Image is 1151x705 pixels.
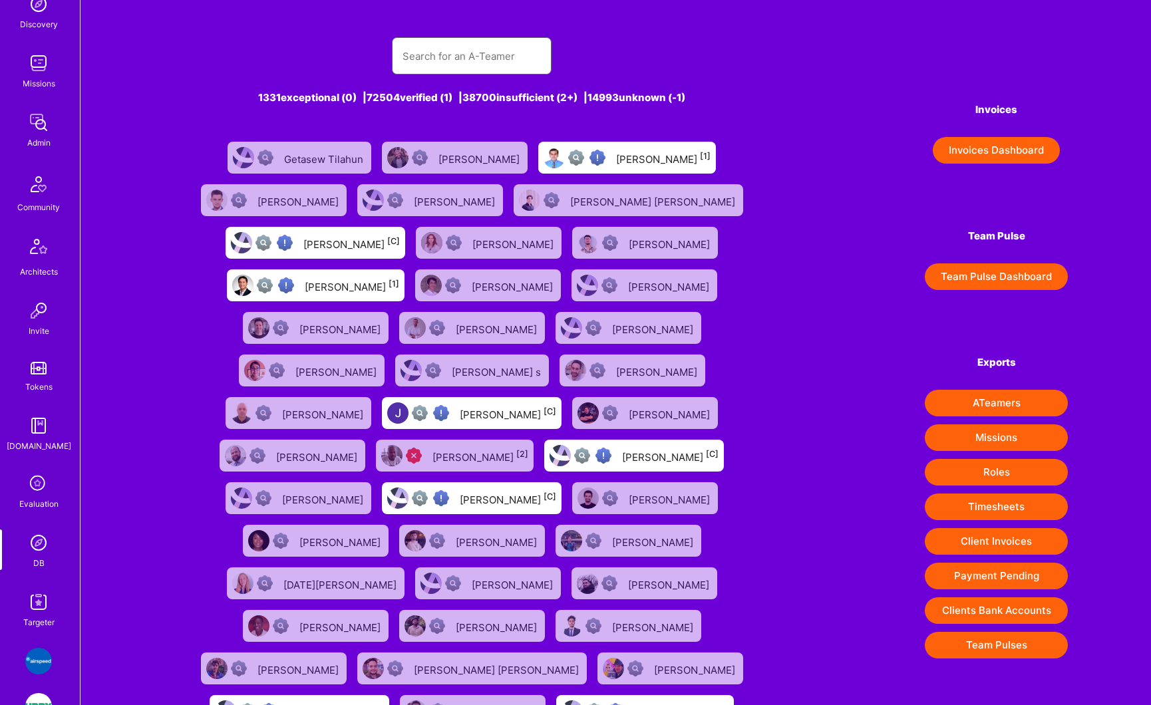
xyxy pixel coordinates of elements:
div: [PERSON_NAME] [460,404,556,422]
img: User Avatar [519,190,540,211]
a: User AvatarNot Scrubbed[PERSON_NAME] [550,307,707,349]
img: Not Scrubbed [602,490,618,506]
img: guide book [25,412,52,439]
div: [PERSON_NAME] [460,490,556,507]
img: User Avatar [421,232,442,253]
div: [PERSON_NAME] [628,575,712,592]
div: [PERSON_NAME] [299,319,383,337]
img: Airspeed: A platform to help employees feel more connected and celebrated [25,648,52,674]
img: User Avatar [577,232,599,253]
img: User Avatar [387,147,409,168]
img: Not Scrubbed [249,448,265,464]
img: Not Scrubbed [257,150,273,166]
div: Community [17,200,60,214]
img: Not fully vetted [257,277,273,293]
a: User AvatarNot Scrubbed[PERSON_NAME] [220,392,377,434]
img: User Avatar [232,275,253,296]
img: Not Scrubbed [273,320,289,336]
a: User AvatarNot Scrubbed[PERSON_NAME] [352,179,508,221]
img: User Avatar [206,190,228,211]
div: [PERSON_NAME] s [452,362,544,379]
a: User AvatarNot fully vettedHigh Potential User[PERSON_NAME][C] [377,477,567,519]
div: [PERSON_NAME] [276,447,360,464]
img: Architects [23,233,55,265]
div: [PERSON_NAME] [472,575,556,592]
img: User Avatar [248,615,269,636]
img: User Avatar [248,530,269,551]
a: User AvatarNot fully vettedHigh Potential User[PERSON_NAME][C] [220,221,411,264]
div: [PERSON_NAME] [257,192,341,209]
img: Not fully vetted [412,490,428,506]
button: ATeamers [925,390,1068,416]
img: Not fully vetted [568,150,584,166]
a: User AvatarNot Scrubbed[PERSON_NAME] [238,519,394,562]
div: [DATE][PERSON_NAME] [283,575,399,592]
img: Unqualified [406,448,422,464]
a: User AvatarNot Scrubbed[PERSON_NAME] [567,477,723,519]
div: [PERSON_NAME] [612,532,696,549]
img: Not Scrubbed [446,235,462,251]
img: Not Scrubbed [273,618,289,634]
a: User AvatarNot Scrubbed[PERSON_NAME] [196,647,352,690]
a: User AvatarNot Scrubbed[PERSON_NAME] [567,392,723,434]
img: Not Scrubbed [585,320,601,336]
a: User AvatarNot Scrubbed[PERSON_NAME] [566,562,723,605]
img: User Avatar [244,360,265,381]
button: Roles [925,459,1068,486]
img: User Avatar [544,147,565,168]
img: Not Scrubbed [429,320,445,336]
img: Not Scrubbed [544,192,560,208]
div: Evaluation [19,497,59,511]
img: User Avatar [405,530,426,551]
img: User Avatar [420,573,442,594]
a: User AvatarNot Scrubbed[PERSON_NAME] [PERSON_NAME] [352,647,592,690]
img: Skill Targeter [25,589,52,615]
img: User Avatar [561,317,582,339]
sup: [C] [706,449,719,459]
sup: [C] [387,236,400,246]
a: User AvatarNot Scrubbed[PERSON_NAME] [566,264,723,307]
img: User Avatar [231,402,252,424]
div: [PERSON_NAME] [PERSON_NAME] [570,192,738,209]
img: Not Scrubbed [429,618,445,634]
h4: Exports [925,356,1068,368]
img: User Avatar [550,445,571,466]
img: Not Scrubbed [255,405,271,421]
div: Invite [29,324,49,338]
div: [PERSON_NAME] [472,234,556,251]
div: [PERSON_NAME] [414,192,498,209]
img: User Avatar [381,445,403,466]
img: User Avatar [577,275,598,296]
img: Not Scrubbed [585,533,601,549]
img: Not Scrubbed [589,362,605,378]
a: User AvatarNot ScrubbedGetasew Tilahun [222,136,377,179]
div: [PERSON_NAME] [303,234,400,251]
a: User AvatarNot Scrubbed[PERSON_NAME] [410,562,566,605]
img: User Avatar [232,573,253,594]
img: Not Scrubbed [602,235,618,251]
img: Not fully vetted [255,235,271,251]
img: Not Scrubbed [387,660,403,676]
a: User AvatarNot Scrubbed[PERSON_NAME] [592,647,748,690]
sup: [C] [544,492,556,501]
i: icon SelectionTeam [26,472,51,497]
img: Not Scrubbed [273,533,289,549]
img: Not Scrubbed [445,277,461,293]
img: Not Scrubbed [627,660,643,676]
img: teamwork [25,50,52,76]
a: User AvatarNot Scrubbed[DATE][PERSON_NAME] [222,562,410,605]
div: [PERSON_NAME] [628,277,712,294]
div: [PERSON_NAME] [612,319,696,337]
div: [PERSON_NAME] [616,149,711,166]
div: [PERSON_NAME] [PERSON_NAME] [414,660,581,677]
a: User AvatarNot Scrubbed[PERSON_NAME] s [390,349,554,392]
img: User Avatar [603,658,624,679]
img: User Avatar [225,445,246,466]
img: User Avatar [565,360,586,381]
div: Admin [27,136,51,150]
img: Not Scrubbed [387,192,403,208]
div: [PERSON_NAME] [456,319,540,337]
a: User AvatarNot fully vettedHigh Potential User[PERSON_NAME][1] [222,264,410,307]
div: [PERSON_NAME] [456,532,540,549]
img: User Avatar [363,658,384,679]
